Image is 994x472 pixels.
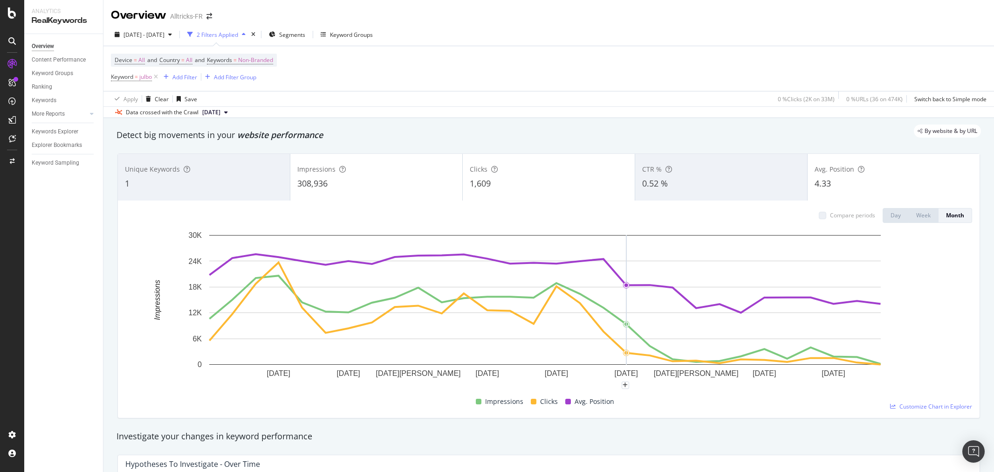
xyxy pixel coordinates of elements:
[138,54,145,67] span: All
[32,140,96,150] a: Explorer Bookmarks
[822,369,845,377] text: [DATE]
[654,369,739,378] text: [DATE][PERSON_NAME]
[32,82,96,92] a: Ranking
[115,56,132,64] span: Device
[815,178,831,189] span: 4.33
[946,211,964,219] div: Month
[899,403,972,410] span: Customize Chart in Explorer
[615,369,638,377] text: [DATE]
[142,91,169,106] button: Clear
[173,91,197,106] button: Save
[297,165,336,174] span: Impressions
[939,208,972,223] button: Month
[376,369,461,378] text: [DATE][PERSON_NAME]
[111,27,176,42] button: [DATE] - [DATE]
[201,71,256,83] button: Add Filter Group
[32,96,96,105] a: Keywords
[778,95,835,103] div: 0 % Clicks ( 2K on 33M )
[125,178,130,189] span: 1
[32,7,96,15] div: Analytics
[125,459,260,469] div: Hypotheses to Investigate - Over Time
[32,69,96,78] a: Keyword Groups
[279,31,305,39] span: Segments
[336,369,360,377] text: [DATE]
[233,56,237,64] span: =
[160,71,197,83] button: Add Filter
[485,396,523,407] span: Impressions
[125,165,180,174] span: Unique Keywords
[909,208,939,223] button: Week
[622,382,629,389] div: plus
[198,361,202,368] text: 0
[172,73,197,81] div: Add Filter
[32,55,96,65] a: Content Performance
[914,95,987,103] div: Switch back to Simple mode
[111,7,166,23] div: Overview
[32,158,96,168] a: Keyword Sampling
[32,158,79,168] div: Keyword Sampling
[249,30,257,39] div: times
[753,369,776,377] text: [DATE]
[192,335,202,343] text: 6K
[32,109,87,119] a: More Reports
[189,231,202,239] text: 30K
[470,178,491,189] span: 1,609
[540,396,558,407] span: Clicks
[117,430,981,443] div: Investigate your changes in keyword performance
[32,15,96,26] div: RealKeywords
[911,91,987,106] button: Switch back to Simple mode
[147,56,157,64] span: and
[891,211,901,219] div: Day
[111,91,138,106] button: Apply
[126,108,199,117] div: Data crossed with the Crawl
[470,165,487,174] span: Clicks
[181,56,185,64] span: =
[206,13,212,20] div: arrow-right-arrow-left
[476,369,499,377] text: [DATE]
[265,27,309,42] button: Segments
[642,178,668,189] span: 0.52 %
[125,230,965,393] svg: A chart.
[123,31,165,39] span: [DATE] - [DATE]
[238,54,273,67] span: Non-Branded
[846,95,903,103] div: 0 % URLs ( 36 on 474K )
[32,109,65,119] div: More Reports
[189,309,202,317] text: 12K
[815,165,854,174] span: Avg. Position
[195,56,205,64] span: and
[883,208,909,223] button: Day
[111,73,133,81] span: Keyword
[575,396,614,407] span: Avg. Position
[830,211,875,219] div: Compare periods
[32,42,96,51] a: Overview
[189,283,202,291] text: 18K
[32,42,54,51] div: Overview
[32,140,82,150] div: Explorer Bookmarks
[184,27,249,42] button: 2 Filters Applied
[197,31,238,39] div: 2 Filters Applied
[134,56,137,64] span: =
[214,73,256,81] div: Add Filter Group
[330,31,373,39] div: Keyword Groups
[32,55,86,65] div: Content Performance
[170,12,203,21] div: Alltricks-FR
[32,127,96,137] a: Keywords Explorer
[317,27,377,42] button: Keyword Groups
[153,280,161,320] text: Impressions
[155,95,169,103] div: Clear
[199,107,232,118] button: [DATE]
[32,96,56,105] div: Keywords
[925,128,977,134] span: By website & by URL
[32,127,78,137] div: Keywords Explorer
[207,56,232,64] span: Keywords
[123,95,138,103] div: Apply
[890,403,972,410] a: Customize Chart in Explorer
[159,56,180,64] span: Country
[202,108,220,117] span: 2025 Sep. 1st
[297,178,328,189] span: 308,936
[267,369,290,377] text: [DATE]
[962,440,985,463] div: Open Intercom Messenger
[545,369,568,377] text: [DATE]
[32,69,73,78] div: Keyword Groups
[916,211,931,219] div: Week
